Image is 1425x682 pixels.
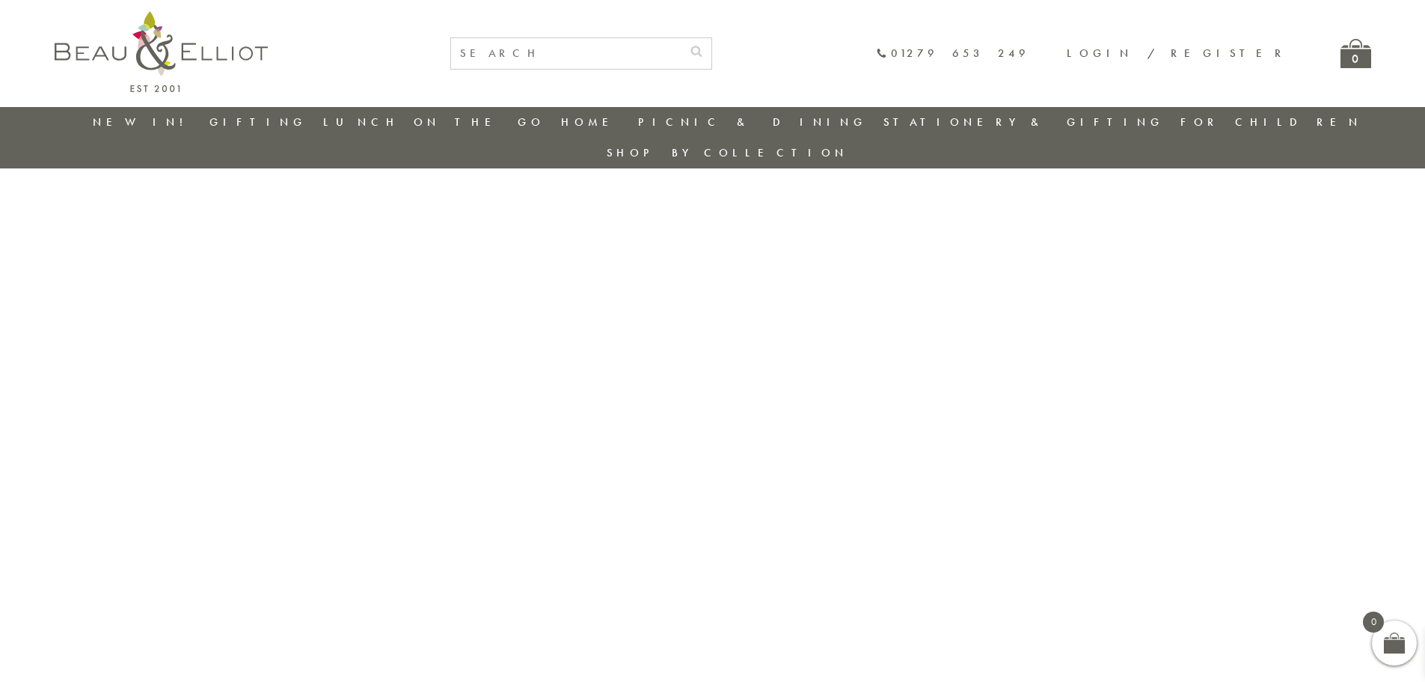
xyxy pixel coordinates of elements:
[323,115,545,130] a: Lunch On The Go
[55,11,268,92] img: logo
[1340,39,1371,68] a: 0
[561,115,621,130] a: Home
[638,115,867,130] a: Picnic & Dining
[1363,612,1384,633] span: 0
[883,115,1164,130] a: Stationery & Gifting
[93,115,193,130] a: New in!
[209,115,307,130] a: Gifting
[451,38,681,69] input: SEARCH
[1067,46,1288,61] a: Login / Register
[1180,115,1362,130] a: For Children
[876,47,1029,60] a: 01279 653 249
[607,145,848,160] a: Shop by collection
